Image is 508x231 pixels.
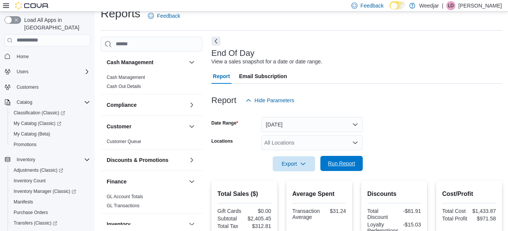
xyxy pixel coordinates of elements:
h2: Total Sales ($) [217,189,271,199]
div: View a sales snapshot for a date or date range. [211,58,322,66]
a: Transfers (Classic) [11,219,60,228]
span: Inventory Manager (Classic) [14,188,76,194]
div: $2,405.45 [246,216,271,222]
span: GL Account Totals [107,194,143,200]
span: Feedback [360,2,384,9]
span: Customers [17,84,39,90]
button: Inventory Count [8,176,93,186]
h1: Reports [101,6,140,21]
h3: Compliance [107,101,137,109]
span: Home [14,52,90,61]
button: Home [2,51,93,62]
a: Inventory Count [11,176,49,185]
span: Purchase Orders [14,209,48,216]
a: GL Transactions [107,203,140,208]
label: Locations [211,138,233,144]
button: Next [211,37,221,46]
span: Catalog [17,99,32,105]
a: Adjustments (Classic) [11,166,66,175]
span: Run Report [328,160,355,167]
span: My Catalog (Beta) [14,131,50,137]
div: -$81.91 [396,208,421,214]
span: Manifests [11,197,90,206]
span: Catalog [14,98,90,107]
div: -$15.03 [401,222,421,228]
button: Customer [187,122,196,131]
div: Cash Management [101,73,202,94]
a: My Catalog (Beta) [11,129,53,139]
button: Cash Management [187,58,196,67]
button: Compliance [187,100,196,109]
a: My Catalog (Classic) [8,118,93,129]
span: Cash Management [107,74,145,80]
button: Finance [187,177,196,186]
p: | [442,1,443,10]
div: Total Discount [367,208,393,220]
a: Feedback [145,8,183,23]
a: Customers [14,83,42,92]
span: Home [17,54,29,60]
h2: Discounts [367,189,421,199]
button: Manifests [8,197,93,207]
button: Users [2,66,93,77]
h3: End Of Day [211,49,255,58]
a: Promotions [11,140,40,149]
a: Classification (Classic) [8,108,93,118]
button: Catalog [2,97,93,108]
span: Email Subscription [239,69,287,84]
span: Load All Apps in [GEOGRAPHIC_DATA] [21,16,90,31]
div: Lauren Daniels [446,1,455,10]
button: Catalog [14,98,35,107]
a: Manifests [11,197,36,206]
span: Cash Out Details [107,83,141,89]
span: Promotions [11,140,90,149]
div: Total Tax [217,223,243,229]
div: $312.81 [246,223,271,229]
span: Inventory Count [14,178,46,184]
div: $1,433.87 [471,208,496,214]
button: Open list of options [352,140,358,146]
button: Inventory [14,155,38,164]
div: Total Profit [442,216,468,222]
span: Inventory [17,157,35,163]
img: Cova [15,2,49,9]
a: Purchase Orders [11,208,51,217]
button: Discounts & Promotions [187,156,196,165]
h3: Finance [107,178,127,185]
div: Total Cost [442,208,468,214]
h2: Average Spent [292,189,346,199]
div: Finance [101,192,202,213]
div: $31.24 [323,208,346,214]
span: Hide Parameters [255,97,294,104]
span: Feedback [157,12,180,20]
button: Inventory [107,220,186,228]
span: Classification (Classic) [11,108,90,117]
h3: Cash Management [107,59,154,66]
h3: Report [211,96,236,105]
h3: Inventory [107,220,130,228]
a: Home [14,52,32,61]
button: Users [14,67,31,76]
p: [PERSON_NAME] [458,1,502,10]
a: Customer Queue [107,139,141,144]
a: Adjustments (Classic) [8,165,93,176]
button: Run Report [320,156,363,171]
a: Inventory Manager (Classic) [11,187,79,196]
label: Date Range [211,120,238,126]
a: Cash Out Details [107,84,141,89]
h3: Customer [107,123,131,130]
div: Gift Cards [217,208,243,214]
a: My Catalog (Classic) [11,119,64,128]
span: My Catalog (Beta) [11,129,90,139]
a: Cash Management [107,75,145,80]
button: Inventory [2,154,93,165]
span: Inventory Manager (Classic) [11,187,90,196]
span: Classification (Classic) [14,110,65,116]
span: My Catalog (Classic) [11,119,90,128]
span: Report [213,69,230,84]
button: Hide Parameters [242,93,297,108]
span: Inventory Count [11,176,90,185]
span: My Catalog (Classic) [14,120,61,126]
